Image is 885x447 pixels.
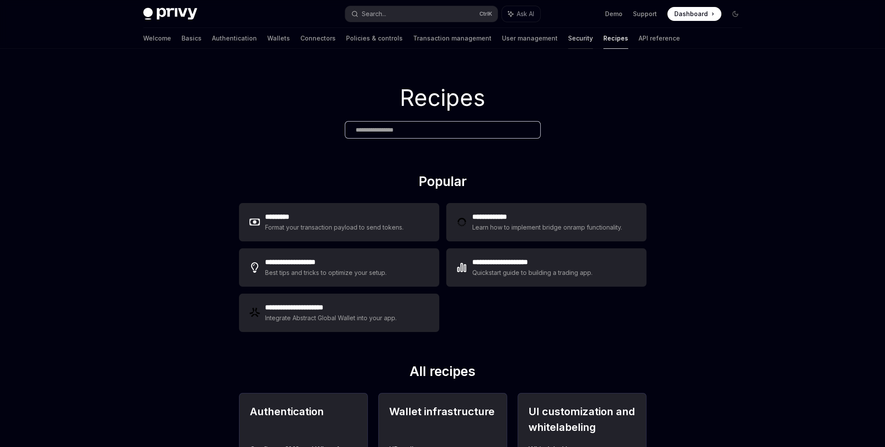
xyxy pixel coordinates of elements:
[239,173,646,193] h2: Popular
[568,28,593,49] a: Security
[346,28,403,49] a: Policies & controls
[143,28,171,49] a: Welcome
[502,28,558,49] a: User management
[674,10,708,18] span: Dashboard
[265,268,388,278] div: Best tips and tricks to optimize your setup.
[182,28,202,49] a: Basics
[250,404,357,435] h2: Authentication
[265,222,404,233] div: Format your transaction payload to send tokens.
[605,10,623,18] a: Demo
[633,10,657,18] a: Support
[528,404,636,435] h2: UI customization and whitelabeling
[517,10,534,18] span: Ask AI
[265,313,397,323] div: Integrate Abstract Global Wallet into your app.
[413,28,491,49] a: Transaction management
[345,6,498,22] button: Search...CtrlK
[239,363,646,383] h2: All recipes
[472,268,593,278] div: Quickstart guide to building a trading app.
[639,28,680,49] a: API reference
[603,28,628,49] a: Recipes
[362,9,386,19] div: Search...
[472,222,625,233] div: Learn how to implement bridge onramp functionality.
[446,203,646,241] a: **** **** ***Learn how to implement bridge onramp functionality.
[300,28,336,49] a: Connectors
[389,404,496,435] h2: Wallet infrastructure
[667,7,721,21] a: Dashboard
[212,28,257,49] a: Authentication
[239,203,439,241] a: **** ****Format your transaction payload to send tokens.
[143,8,197,20] img: dark logo
[267,28,290,49] a: Wallets
[728,7,742,21] button: Toggle dark mode
[479,10,492,17] span: Ctrl K
[502,6,540,22] button: Ask AI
